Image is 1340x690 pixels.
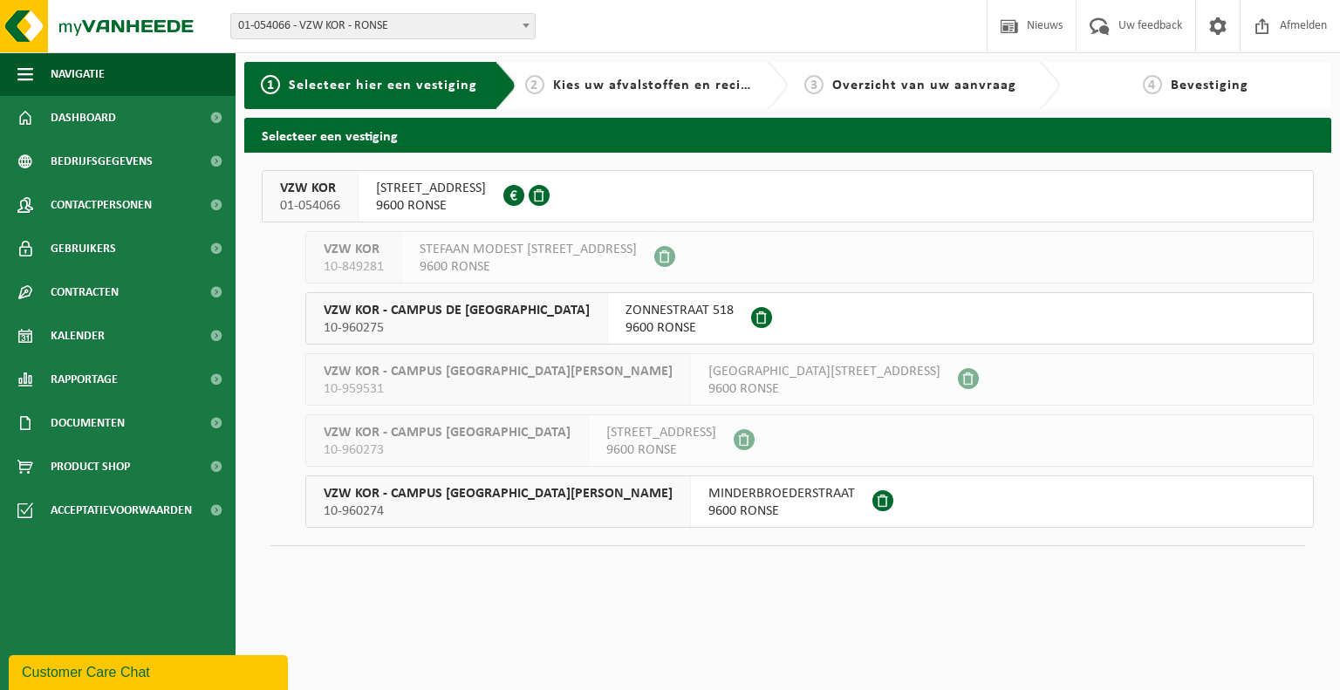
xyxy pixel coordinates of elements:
span: Dashboard [51,96,116,140]
span: Contactpersonen [51,183,152,227]
iframe: chat widget [9,652,291,690]
span: VZW KOR - CAMPUS DE [GEOGRAPHIC_DATA] [324,302,590,319]
span: Kies uw afvalstoffen en recipiënten [553,79,793,92]
span: Kalender [51,314,105,358]
span: 9600 RONSE [606,441,716,459]
span: VZW KOR - CAMPUS [GEOGRAPHIC_DATA][PERSON_NAME] [324,363,673,380]
span: 1 [261,75,280,94]
span: 10-849281 [324,258,384,276]
span: Product Shop [51,445,130,488]
span: 3 [804,75,824,94]
span: 10-959531 [324,380,673,398]
span: 10-960274 [324,502,673,520]
span: Bedrijfsgegevens [51,140,153,183]
span: [STREET_ADDRESS] [376,180,486,197]
span: Rapportage [51,358,118,401]
span: ZONNESTRAAT 518 [626,302,734,319]
span: VZW KOR [324,241,384,258]
span: 10-960273 [324,441,571,459]
span: [GEOGRAPHIC_DATA][STREET_ADDRESS] [708,363,940,380]
span: Acceptatievoorwaarden [51,488,192,532]
span: 01-054066 [280,197,340,215]
span: Navigatie [51,52,105,96]
span: 01-054066 - VZW KOR - RONSE [230,13,536,39]
span: Overzicht van uw aanvraag [832,79,1016,92]
span: 9600 RONSE [708,502,855,520]
span: Gebruikers [51,227,116,270]
button: VZW KOR - CAMPUS [GEOGRAPHIC_DATA][PERSON_NAME] 10-960274 MINDERBROEDERSTRAAT9600 RONSE [305,475,1314,528]
span: 4 [1143,75,1162,94]
span: VZW KOR - CAMPUS [GEOGRAPHIC_DATA][PERSON_NAME] [324,485,673,502]
span: 9600 RONSE [420,258,637,276]
span: Documenten [51,401,125,445]
h2: Selecteer een vestiging [244,118,1331,152]
span: 9600 RONSE [376,197,486,215]
span: [STREET_ADDRESS] [606,424,716,441]
span: 01-054066 - VZW KOR - RONSE [231,14,535,38]
span: Selecteer hier een vestiging [289,79,477,92]
span: VZW KOR - CAMPUS [GEOGRAPHIC_DATA] [324,424,571,441]
span: Contracten [51,270,119,314]
span: 2 [525,75,544,94]
button: VZW KOR 01-054066 [STREET_ADDRESS]9600 RONSE [262,170,1314,222]
span: Bevestiging [1171,79,1248,92]
span: MINDERBROEDERSTRAAT [708,485,855,502]
span: 9600 RONSE [626,319,734,337]
span: 9600 RONSE [708,380,940,398]
span: 10-960275 [324,319,590,337]
span: STEFAAN MODEST [STREET_ADDRESS] [420,241,637,258]
span: VZW KOR [280,180,340,197]
button: VZW KOR - CAMPUS DE [GEOGRAPHIC_DATA] 10-960275 ZONNESTRAAT 5189600 RONSE [305,292,1314,345]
